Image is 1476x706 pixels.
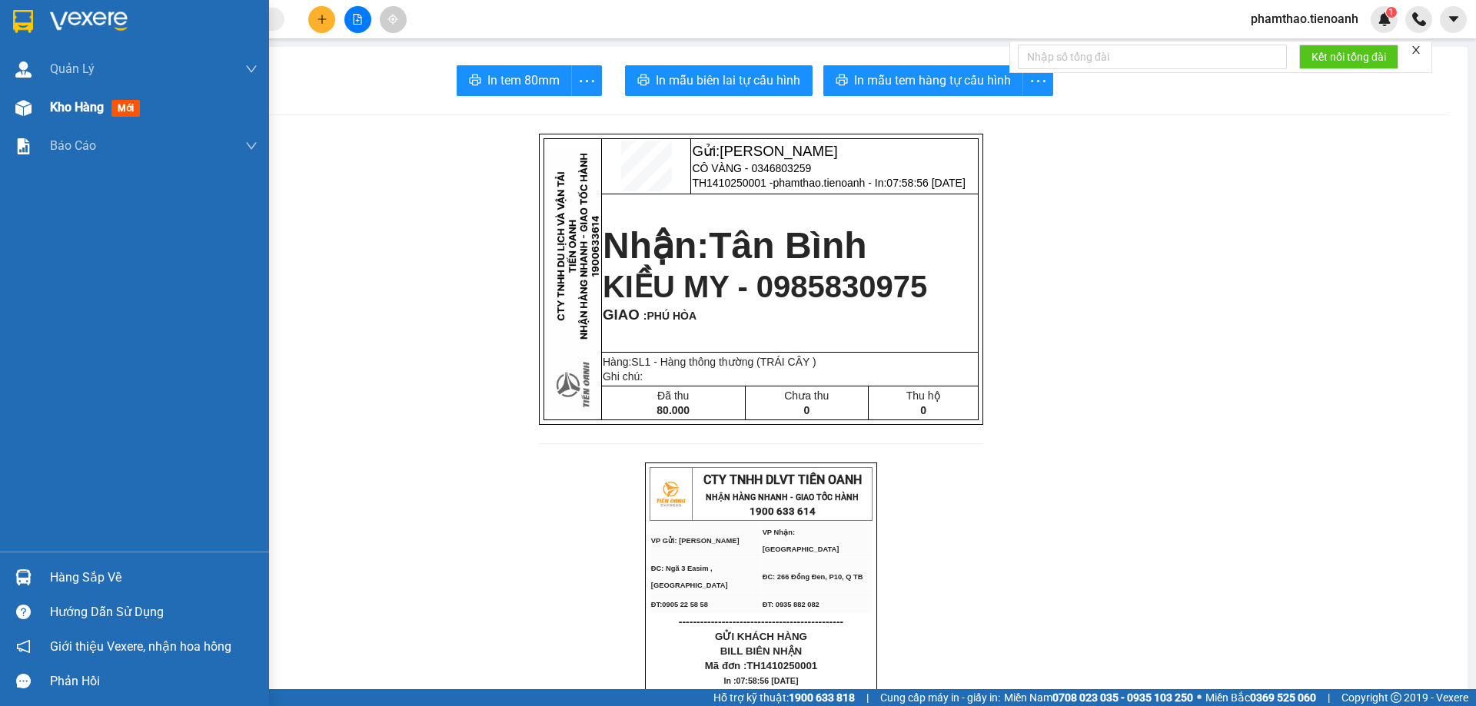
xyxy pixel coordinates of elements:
[1004,689,1193,706] span: Miền Nam
[657,389,689,402] span: Đã thu
[1440,6,1467,33] button: caret-down
[750,505,816,517] strong: 1900 633 614
[703,472,862,487] span: CTY TNHH DLVT TIẾN OANH
[1205,689,1316,706] span: Miền Bắc
[644,356,816,368] span: 1 - Hàng thông thường (TRÁI CÂY )
[763,529,839,553] span: VP Nhận: [GEOGRAPHIC_DATA]
[713,689,855,706] span: Hỗ trợ kỹ thuật:
[736,676,799,685] span: 07:58:56 [DATE]
[1411,45,1421,55] span: close
[836,74,848,88] span: printer
[1023,71,1052,91] span: more
[111,100,140,117] span: mới
[784,389,829,402] span: Chưa thu
[60,25,213,35] strong: NHẬN HÀNG NHANH - GIAO TỐC HÀNH
[57,8,215,23] span: CTY TNHH DLVT TIẾN OANH
[50,601,258,624] div: Hướng dẫn sử dụng
[763,573,863,581] span: ĐC: 266 Đồng Đen, P10, Q TB
[1386,7,1397,18] sup: 1
[720,645,803,657] span: BILL BIÊN NHẬN
[603,356,816,368] span: Hàng:SL
[33,105,198,118] span: ----------------------------------------------
[308,6,335,33] button: plus
[117,78,218,85] span: ĐC: 266 Đồng Đen, P10, Q TB
[886,177,965,189] span: 07:58:56 [DATE]
[1052,691,1193,704] strong: 0708 023 035 - 0935 103 250
[763,601,819,608] span: ĐT: 0935 882 082
[6,59,95,67] span: VP Gửi: [PERSON_NAME]
[352,14,363,25] span: file-add
[16,605,31,619] span: question-circle
[692,162,811,174] span: CÔ VÀNG - 0346803259
[679,615,843,628] span: ----------------------------------------------
[6,10,45,48] img: logo
[906,389,941,402] span: Thu hộ
[50,566,258,589] div: Hàng sắp về
[571,65,602,96] button: more
[13,10,33,33] img: logo-vxr
[15,569,32,585] img: warehouse-icon
[1328,689,1330,706] span: |
[1197,694,1202,701] span: ⚪️
[457,65,572,96] button: printerIn tem 80mm
[117,55,194,71] span: VP Nhận: [GEOGRAPHIC_DATA]
[50,670,258,693] div: Phản hồi
[1018,45,1287,69] input: Nhập số tổng đài
[920,404,926,416] span: 0
[823,65,1023,96] button: printerIn mẫu tem hàng tự cấu hình
[1412,12,1426,26] img: phone-icon
[603,225,867,266] strong: Nhận:
[1299,45,1398,69] button: Kết nối tổng đài
[117,92,174,100] span: ĐT: 0935 882 082
[603,307,640,323] span: GIAO
[1238,9,1371,28] span: phamthao.tienoanh
[15,61,32,78] img: warehouse-icon
[692,177,965,189] span: TH1410250001 -
[720,143,837,159] span: [PERSON_NAME]
[866,689,869,706] span: |
[724,676,799,685] span: In :
[103,38,169,49] strong: 1900 633 614
[651,565,728,589] span: ĐC: Ngã 3 Easim ,[GEOGRAPHIC_DATA]
[317,14,327,25] span: plus
[50,136,96,155] span: Báo cáo
[709,225,866,266] span: Tân Bình
[50,637,231,656] span: Giới thiệu Vexere, nhận hoa hồng
[651,537,740,545] span: VP Gửi: [PERSON_NAME]
[1311,48,1386,65] span: Kết nối tổng đài
[705,660,818,671] span: Mã đơn :
[6,73,83,88] span: ĐC: Ngã 3 Easim ,[GEOGRAPHIC_DATA]
[572,71,601,91] span: more
[692,143,837,159] span: Gửi:
[16,639,31,654] span: notification
[656,71,800,90] span: In mẫu biên lai tự cấu hình
[245,140,258,152] span: down
[1391,692,1401,703] span: copyright
[803,404,809,416] span: 0
[746,660,817,671] span: TH1410250001
[245,63,258,75] span: down
[657,404,690,416] span: 80.000
[773,177,965,189] span: phamthao.tienoanh - In:
[647,310,697,322] span: PHÚ HÒA
[380,6,407,33] button: aim
[625,65,813,96] button: printerIn mẫu biên lai tự cấu hình
[487,71,560,90] span: In tem 80mm
[640,310,696,322] span: :
[15,100,32,116] img: warehouse-icon
[637,74,650,88] span: printer
[1447,12,1461,26] span: caret-down
[1378,12,1391,26] img: icon-new-feature
[715,631,807,642] span: GỬI KHÁCH HÀNG
[15,138,32,154] img: solution-icon
[880,689,1000,706] span: Cung cấp máy in - giấy in:
[1250,691,1316,704] strong: 0369 525 060
[854,71,1011,90] span: In mẫu tem hàng tự cấu hình
[1388,7,1394,18] span: 1
[50,100,104,114] span: Kho hàng
[16,674,31,688] span: message
[1022,65,1053,96] button: more
[789,691,855,704] strong: 1900 633 818
[469,74,481,88] span: printer
[651,601,708,608] span: ĐT:0905 22 58 58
